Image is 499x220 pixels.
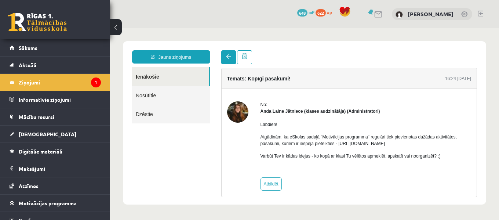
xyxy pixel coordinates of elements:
[19,200,77,206] span: Motivācijas programma
[19,62,36,68] span: Aktuāli
[8,13,67,31] a: Rīgas 1. Tālmācības vidusskola
[22,76,100,95] a: Dzēstie
[91,77,101,87] i: 1
[327,9,332,15] span: xp
[10,177,101,194] a: Atzīmes
[22,39,99,58] a: Ienākošie
[10,108,101,125] a: Mācību resursi
[396,11,403,18] img: Linda Lapsa
[10,126,101,143] a: [DEMOGRAPHIC_DATA]
[316,9,335,15] a: 622 xp
[19,183,39,189] span: Atzīmes
[408,10,454,18] a: [PERSON_NAME]
[19,91,101,108] legend: Informatīvie ziņojumi
[117,47,181,53] h4: Temats: Kopīgi pasākumi!
[10,143,101,160] a: Digitālie materiāli
[150,93,361,100] p: Labdien!
[10,91,101,108] a: Informatīvie ziņojumi
[19,148,62,155] span: Digitālie materiāli
[19,44,37,51] span: Sākums
[335,47,361,54] div: 16:24 [DATE]
[150,105,361,119] p: Atgādinām, ka eSkolas sadaļā "Motivācijas programma" regulāri tiek pievienotas dažādas aktivitāte...
[22,58,100,76] a: Nosūtītie
[10,57,101,73] a: Aktuāli
[316,9,326,17] span: 622
[19,131,76,137] span: [DEMOGRAPHIC_DATA]
[10,74,101,91] a: Ziņojumi1
[117,73,138,94] img: Anda Laine Jātniece (klases audzinātāja)
[309,9,314,15] span: mP
[150,149,172,162] a: Atbildēt
[297,9,314,15] a: 648 mP
[22,22,100,35] a: Jauns ziņojums
[297,9,307,17] span: 648
[19,113,54,120] span: Mācību resursi
[150,80,270,86] strong: Anda Laine Jātniece (klases audzinātāja) (Administratori)
[10,39,101,56] a: Sākums
[150,73,361,80] div: No:
[150,125,361,131] p: Varbūt Tev ir kādas idejas - ko kopā ar klasi Tu vēlētos apmeklēt, apskatīt vai noorganizēt? :)
[19,160,101,177] legend: Maksājumi
[10,195,101,212] a: Motivācijas programma
[10,160,101,177] a: Maksājumi
[19,74,101,91] legend: Ziņojumi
